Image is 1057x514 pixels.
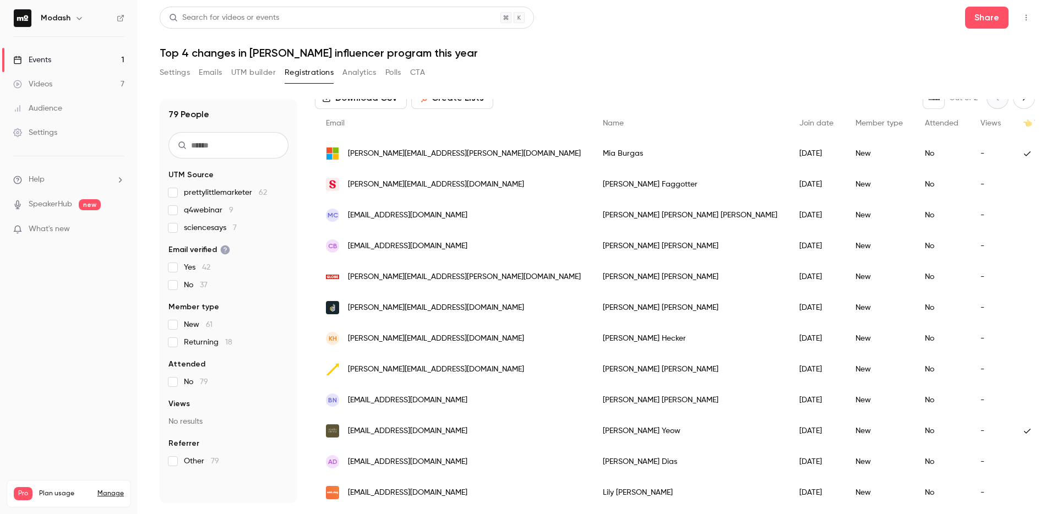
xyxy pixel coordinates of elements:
span: What's new [29,223,70,235]
span: Yes [184,262,210,273]
span: Views [168,398,190,409]
div: New [844,200,914,231]
span: Join date [799,119,833,127]
a: SpeakerHub [29,199,72,210]
div: New [844,231,914,261]
div: - [969,354,1012,385]
div: [DATE] [788,446,844,477]
span: Member type [856,119,903,127]
div: No [914,169,969,200]
span: Views [980,119,1001,127]
div: No [914,200,969,231]
section: facet-groups [168,169,288,467]
div: [DATE] [788,292,844,323]
button: Emails [199,64,222,81]
a: Manage [97,489,124,498]
span: BN [328,395,337,405]
div: [PERSON_NAME] Yeow [592,415,788,446]
div: [PERSON_NAME] [PERSON_NAME] [592,261,788,292]
div: [PERSON_NAME] [PERSON_NAME] [592,292,788,323]
div: - [969,446,1012,477]
div: New [844,292,914,323]
span: [EMAIL_ADDRESS][DOMAIN_NAME] [348,456,467,468]
div: - [969,292,1012,323]
span: Plan usage [39,489,91,498]
img: multiplier.agency [326,363,339,376]
div: [DATE] [788,385,844,415]
img: dialstrategies.com [326,301,339,314]
p: No results [168,416,288,427]
span: [PERSON_NAME][EMAIL_ADDRESS][DOMAIN_NAME] [348,333,524,345]
div: No [914,415,969,446]
span: q4webinar [184,205,233,216]
span: CB [328,241,337,251]
span: 18 [225,338,232,346]
div: No [914,138,969,169]
div: - [969,323,1012,354]
span: UTM Source [168,169,214,181]
span: No [184,376,208,387]
span: [PERSON_NAME][EMAIL_ADDRESS][PERSON_NAME][DOMAIN_NAME] [348,148,581,160]
span: AD [328,457,337,467]
span: No [184,280,208,291]
span: Email verified [168,244,230,255]
div: Search for videos or events [169,12,279,24]
div: No [914,292,969,323]
div: Audience [13,103,62,114]
div: No [914,323,969,354]
span: [EMAIL_ADDRESS][DOMAIN_NAME] [348,395,467,406]
div: New [844,261,914,292]
img: outlook.com [326,147,339,160]
div: No [914,261,969,292]
div: New [844,415,914,446]
span: [EMAIL_ADDRESS][DOMAIN_NAME] [348,425,467,437]
img: Modash [14,9,31,27]
div: [DATE] [788,477,844,508]
span: [EMAIL_ADDRESS][DOMAIN_NAME] [348,210,467,221]
img: odd.dog [326,486,339,499]
button: Settings [160,64,190,81]
span: [EMAIL_ADDRESS][DOMAIN_NAME] [348,240,467,252]
span: Returning [184,337,232,348]
span: [PERSON_NAME][EMAIL_ADDRESS][PERSON_NAME][DOMAIN_NAME] [348,271,581,283]
div: [DATE] [788,200,844,231]
span: prettylittlemarketer [184,187,267,198]
span: New [184,319,213,330]
div: [PERSON_NAME] Dias [592,446,788,477]
button: Share [965,7,1009,29]
iframe: Noticeable Trigger [111,225,124,234]
div: - [969,169,1012,200]
div: [DATE] [788,415,844,446]
span: Attended [168,359,205,370]
span: [PERSON_NAME][EMAIL_ADDRESS][DOMAIN_NAME] [348,179,524,190]
div: [PERSON_NAME] Hecker [592,323,788,354]
button: Registrations [285,64,334,81]
div: [DATE] [788,169,844,200]
img: globebrand.com [326,275,339,279]
span: Member type [168,302,219,313]
span: MC [328,210,338,220]
span: KH [329,333,337,343]
div: New [844,354,914,385]
h6: Modash [41,13,70,24]
span: 9 [229,206,233,214]
img: studioercra.com [326,424,339,438]
span: [EMAIL_ADDRESS][DOMAIN_NAME] [348,487,467,499]
span: Help [29,174,45,185]
span: 79 [200,378,208,386]
div: [DATE] [788,261,844,292]
span: Pro [14,487,32,500]
button: UTM builder [231,64,276,81]
div: No [914,477,969,508]
span: Email [326,119,345,127]
span: [PERSON_NAME][EMAIL_ADDRESS][DOMAIN_NAME] [348,364,524,375]
span: Other [184,456,219,467]
div: New [844,385,914,415]
h1: Top 4 changes in [PERSON_NAME] influencer program this year [160,46,1035,59]
div: - [969,200,1012,231]
span: Name [603,119,624,127]
span: 61 [206,321,213,329]
span: 42 [202,264,210,271]
div: - [969,138,1012,169]
div: Videos [13,79,52,90]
